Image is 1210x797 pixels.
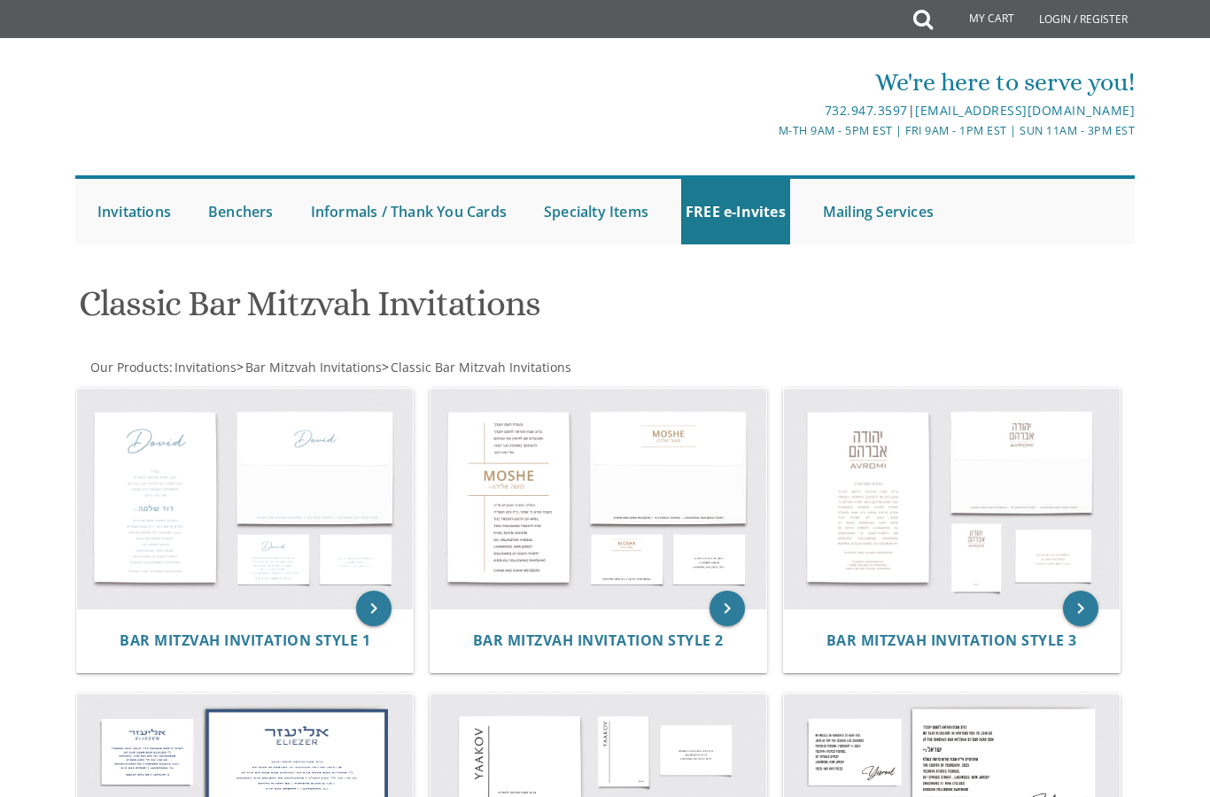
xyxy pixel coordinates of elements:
[473,631,724,650] span: Bar Mitzvah Invitation Style 2
[93,179,175,244] a: Invitations
[79,284,772,337] h1: Classic Bar Mitzvah Invitations
[818,179,938,244] a: Mailing Services
[391,359,571,375] span: Classic Bar Mitzvah Invitations
[826,632,1077,649] a: Bar Mitzvah Invitation Style 3
[430,389,766,609] img: Bar Mitzvah Invitation Style 2
[681,179,790,244] a: FREE e-Invites
[173,359,237,375] a: Invitations
[915,102,1135,119] a: [EMAIL_ADDRESS][DOMAIN_NAME]
[356,591,392,626] a: keyboard_arrow_right
[430,121,1136,140] div: M-Th 9am - 5pm EST | Fri 9am - 1pm EST | Sun 11am - 3pm EST
[539,179,653,244] a: Specialty Items
[826,631,1077,650] span: Bar Mitzvah Invitation Style 3
[237,359,382,375] span: >
[306,179,511,244] a: Informals / Thank You Cards
[245,359,382,375] span: Bar Mitzvah Invitations
[175,359,237,375] span: Invitations
[710,591,745,626] a: keyboard_arrow_right
[120,631,370,650] span: Bar Mitzvah Invitation Style 1
[75,359,605,376] div: :
[931,2,1027,37] a: My Cart
[204,179,278,244] a: Benchers
[784,389,1120,609] img: Bar Mitzvah Invitation Style 3
[1063,591,1098,626] a: keyboard_arrow_right
[89,359,169,375] a: Our Products
[430,100,1136,121] div: |
[120,632,370,649] a: Bar Mitzvah Invitation Style 1
[825,102,908,119] a: 732.947.3597
[77,389,413,609] img: Bar Mitzvah Invitation Style 1
[473,632,724,649] a: Bar Mitzvah Invitation Style 2
[430,65,1136,100] div: We're here to serve you!
[382,359,571,375] span: >
[244,359,382,375] a: Bar Mitzvah Invitations
[389,359,571,375] a: Classic Bar Mitzvah Invitations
